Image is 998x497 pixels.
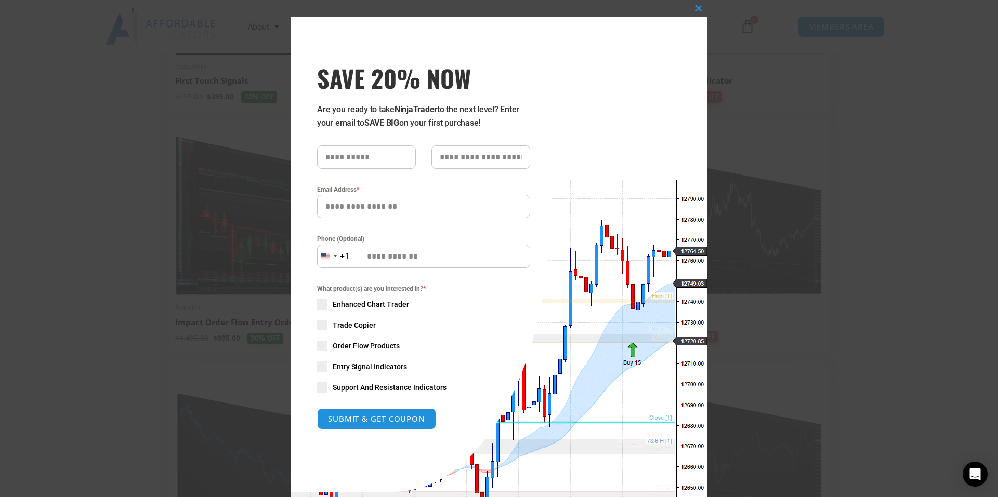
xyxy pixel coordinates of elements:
[395,104,437,114] strong: NinjaTrader
[340,250,350,263] div: +1
[317,382,530,393] label: Support And Resistance Indicators
[364,118,399,128] strong: SAVE BIG
[317,284,530,294] span: What product(s) are you interested in?
[963,462,988,487] div: Open Intercom Messenger
[317,320,530,330] label: Trade Copier
[317,184,530,195] label: Email Address
[333,341,400,351] span: Order Flow Products
[317,245,350,268] button: Selected country
[317,63,530,92] h3: SAVE 20% NOW
[317,234,530,244] label: Phone (Optional)
[333,299,409,310] span: Enhanced Chart Trader
[333,320,376,330] span: Trade Copier
[333,361,407,372] span: Entry Signal Indicators
[317,361,530,372] label: Entry Signal Indicators
[317,408,436,429] button: SUBMIT & GET COUPON
[333,382,447,393] span: Support And Resistance Indicators
[317,299,530,310] label: Enhanced Chart Trader
[317,103,530,130] p: Are you ready to take to the next level? Enter your email to on your first purchase!
[317,341,530,351] label: Order Flow Products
